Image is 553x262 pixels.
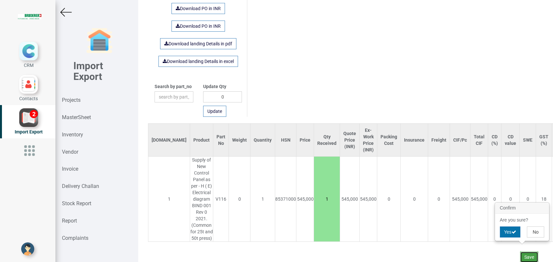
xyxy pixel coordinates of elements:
[148,157,190,242] td: 1
[203,83,226,90] label: Update Qty
[172,21,225,32] a: Download PO in INR
[217,133,225,146] div: Part No
[250,124,275,157] th: Quantity
[296,124,314,157] th: Price
[62,166,78,172] strong: Invoice
[62,218,77,224] strong: Report
[428,157,450,242] td: 0
[520,124,536,157] th: SWE
[148,124,190,157] th: [DOMAIN_NAME]
[62,235,88,241] strong: Complaints
[360,124,377,157] th: Ex-Work Price (INR)
[62,97,81,103] strong: Projects
[62,114,91,120] strong: MasterSheet
[471,157,488,242] td: 545,000
[250,157,275,242] td: 1
[296,157,314,242] td: 545,000
[203,106,226,117] button: Update
[229,157,250,242] td: 0
[340,124,360,157] th: Quote Price (INR)
[536,157,552,242] td: 18
[24,63,34,68] span: CRM
[377,157,401,242] td: 0
[450,157,471,242] td: 545,000
[213,196,229,202] div: V116
[495,203,549,213] h3: Confirm
[450,124,471,157] th: CIF/Pc
[275,157,296,242] td: 85371000
[340,157,360,242] td: 545,000
[160,38,236,49] a: Download landing Details in pdf
[190,157,213,241] div: Supply of New Control Panel as per - H ( E) Electrical diagram BIND 001 Rev 0 2021. (Common for 2...
[488,124,501,157] th: CD (%)
[500,217,545,223] p: Are you sure?
[488,157,501,242] td: 0
[377,124,401,157] th: Packing Cost
[86,28,112,54] img: garage-closed.png
[73,60,103,82] b: Import Export
[471,124,488,157] th: Total CIF
[520,157,536,242] td: 0
[501,157,520,242] td: 0
[62,149,78,155] strong: Vendor
[401,157,428,242] td: 0
[193,137,210,143] div: Product
[536,124,552,157] th: GST (%)
[229,124,250,157] th: Weight
[401,124,428,157] th: Insurance
[428,124,450,157] th: Freight
[155,83,192,90] label: Search by part_no
[527,226,544,238] button: No
[172,3,225,14] a: Download PO in INR
[15,129,43,134] span: Import Export
[360,157,377,242] td: 545,000
[275,124,296,157] th: HSN
[155,91,193,102] input: search by part_no
[158,56,238,67] a: Download landing Details in excel
[62,183,99,189] strong: Delivery Challan
[62,131,83,138] strong: Inventory
[500,226,520,238] button: Yes
[19,96,38,101] span: Contacts
[314,124,340,157] th: Qty Received
[30,110,38,118] div: 2
[62,200,91,207] strong: Stock Report
[501,124,520,157] th: CD value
